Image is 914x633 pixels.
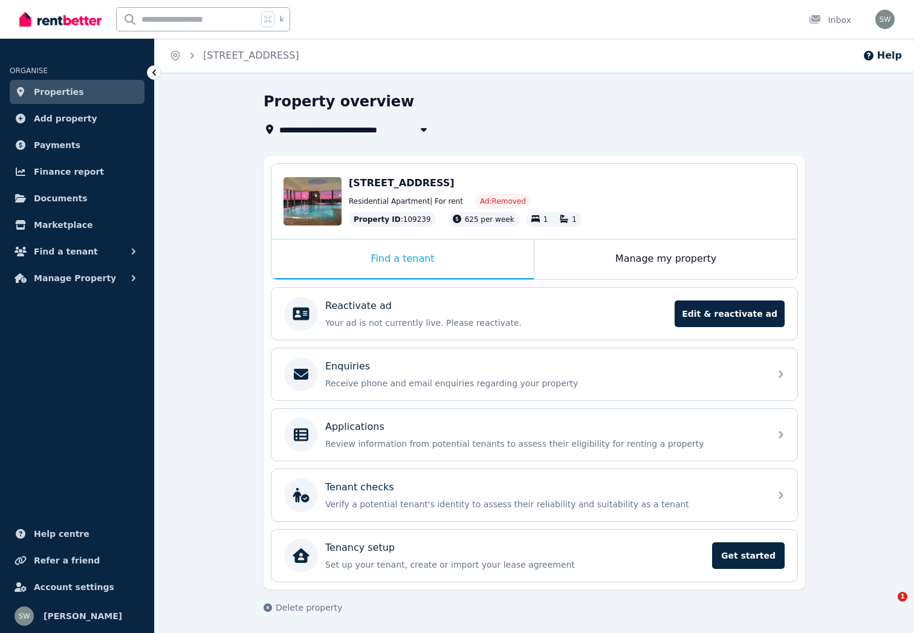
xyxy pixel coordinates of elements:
span: Property ID [354,215,401,224]
span: Manage Property [34,271,116,285]
span: Add property [34,111,97,126]
span: Delete property [276,602,342,614]
span: Edit & reactivate ad [675,300,785,327]
a: [STREET_ADDRESS] [203,50,299,61]
a: Tenant checksVerify a potential tenant's identity to assess their reliability and suitability as ... [271,469,797,521]
img: Simon Walker [875,10,895,29]
a: Tenancy setupSet up your tenant, create or import your lease agreementGet started [271,530,797,582]
p: Reactivate ad [325,299,392,313]
img: RentBetter [19,10,102,28]
img: Simon Walker [15,606,34,626]
span: Residential Apartment | For rent [349,196,463,206]
button: Delete property [264,602,342,614]
span: 625 per week [465,215,514,224]
div: Find a tenant [271,239,534,279]
a: ApplicationsReview information from potential tenants to assess their eligibility for renting a p... [271,409,797,461]
button: Manage Property [10,266,144,290]
span: Get started [712,542,785,569]
a: Documents [10,186,144,210]
span: Find a tenant [34,244,98,259]
span: Refer a friend [34,553,100,568]
span: 1 [898,592,907,602]
button: Help [863,48,902,63]
p: Your ad is not currently live. Please reactivate. [325,317,667,329]
h1: Property overview [264,92,414,111]
p: Set up your tenant, create or import your lease agreement [325,559,705,571]
span: k [279,15,284,24]
a: Refer a friend [10,548,144,573]
span: Marketplace [34,218,92,232]
a: Add property [10,106,144,131]
span: Ad: Removed [480,196,526,206]
a: Finance report [10,160,144,184]
span: [STREET_ADDRESS] [349,177,455,189]
a: Account settings [10,575,144,599]
a: Payments [10,133,144,157]
p: Enquiries [325,359,370,374]
div: Manage my property [534,239,797,279]
p: Verify a potential tenant's identity to assess their reliability and suitability as a tenant [325,498,763,510]
p: Applications [325,420,384,434]
span: Account settings [34,580,114,594]
a: Reactivate adYour ad is not currently live. Please reactivate.Edit & reactivate ad [271,288,797,340]
a: Help centre [10,522,144,546]
span: Properties [34,85,84,99]
p: Review information from potential tenants to assess their eligibility for renting a property [325,438,763,450]
span: Payments [34,138,80,152]
div: Inbox [809,14,851,26]
span: Finance report [34,164,104,179]
button: Find a tenant [10,239,144,264]
p: Tenancy setup [325,540,395,555]
div: : 109239 [349,212,436,227]
a: Marketplace [10,213,144,237]
nav: Breadcrumb [155,39,314,73]
span: 1 [572,215,577,224]
span: Documents [34,191,88,206]
span: [PERSON_NAME] [44,609,122,623]
a: Properties [10,80,144,104]
p: Tenant checks [325,480,394,495]
span: ORGANISE [10,67,48,75]
a: EnquiriesReceive phone and email enquiries regarding your property [271,348,797,400]
p: Receive phone and email enquiries regarding your property [325,377,763,389]
span: Help centre [34,527,89,541]
span: 1 [543,215,548,224]
iframe: Intercom live chat [873,592,902,621]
